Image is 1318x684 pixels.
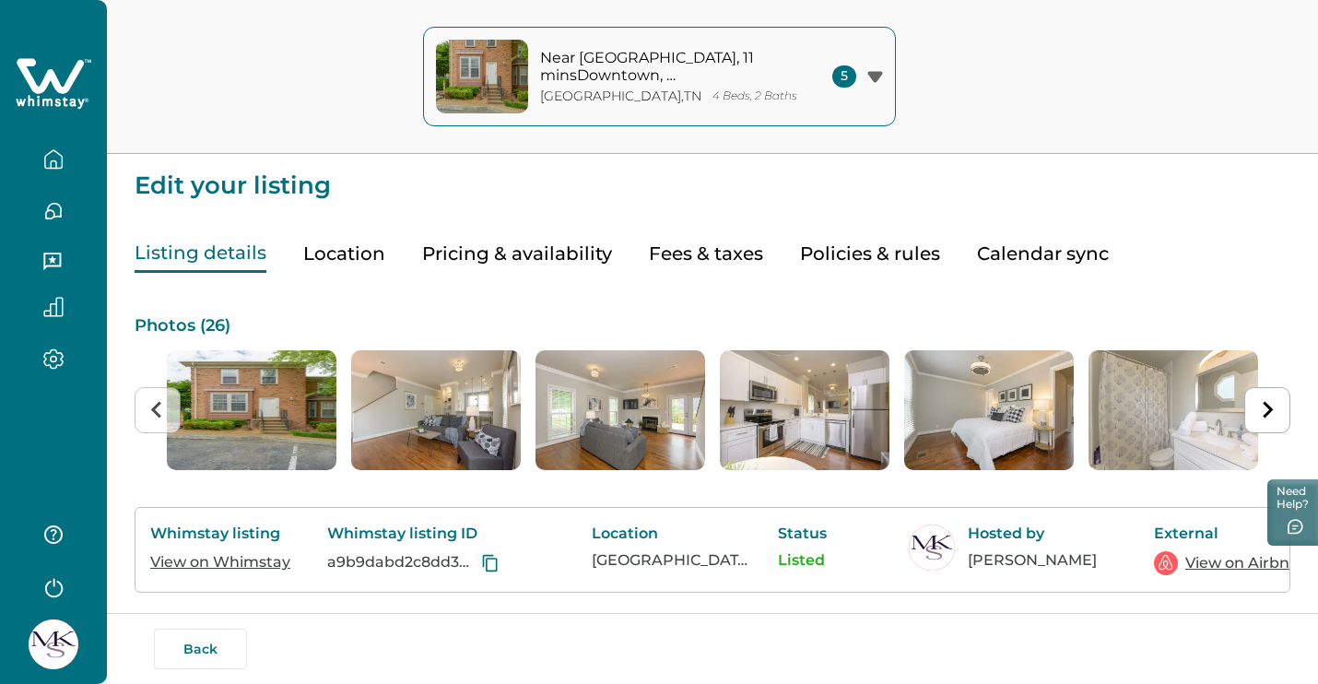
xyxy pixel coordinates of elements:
[800,235,940,273] button: Policies & rules
[712,89,797,103] p: 4 Beds, 2 Baths
[977,235,1109,273] button: Calendar sync
[423,27,896,126] button: property-coverNear [GEOGRAPHIC_DATA], 11 minsDowntown, [GEOGRAPHIC_DATA] Free, Fast Wifi[GEOGRAPH...
[327,553,477,572] p: a9b9dabd2c8dd39953d89fa1e7c5609c
[535,350,705,470] img: list-photos
[592,551,748,570] p: [GEOGRAPHIC_DATA], [GEOGRAPHIC_DATA], [GEOGRAPHIC_DATA]
[649,235,763,273] button: Fees & taxes
[904,350,1074,470] li: 5 of 26
[1089,350,1258,470] li: 6 of 26
[167,350,336,470] li: 1 of 26
[592,525,748,543] p: Location
[167,350,336,470] img: list-photos
[1154,525,1301,543] p: External
[720,350,889,470] img: list-photos
[535,350,705,470] li: 3 of 26
[778,551,879,570] p: Listed
[150,525,298,543] p: Whimstay listing
[351,350,521,470] img: list-photos
[135,154,1290,198] p: Edit your listing
[135,387,181,433] button: Previous slide
[303,235,385,273] button: Location
[909,525,955,571] img: Whimstay Host
[720,350,889,470] li: 4 of 26
[154,629,247,669] button: Back
[150,553,290,571] a: View on Whimstay
[968,525,1124,543] p: Hosted by
[904,350,1074,470] img: list-photos
[135,235,266,273] button: Listing details
[778,525,879,543] p: Status
[327,525,562,543] p: Whimstay listing ID
[29,619,78,669] img: Whimstay Host
[135,317,1290,336] p: Photos ( 26 )
[968,551,1124,570] p: [PERSON_NAME]
[1185,552,1300,574] a: View on Airbnb
[1244,387,1290,433] button: Next slide
[832,65,856,88] span: 5
[540,88,701,104] p: [GEOGRAPHIC_DATA] , TN
[351,350,521,470] li: 2 of 26
[422,235,612,273] button: Pricing & availability
[436,40,528,113] img: property-cover
[540,49,789,85] p: Near [GEOGRAPHIC_DATA], 11 minsDowntown, [GEOGRAPHIC_DATA] Free, Fast Wifi
[1089,350,1258,470] img: list-photos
